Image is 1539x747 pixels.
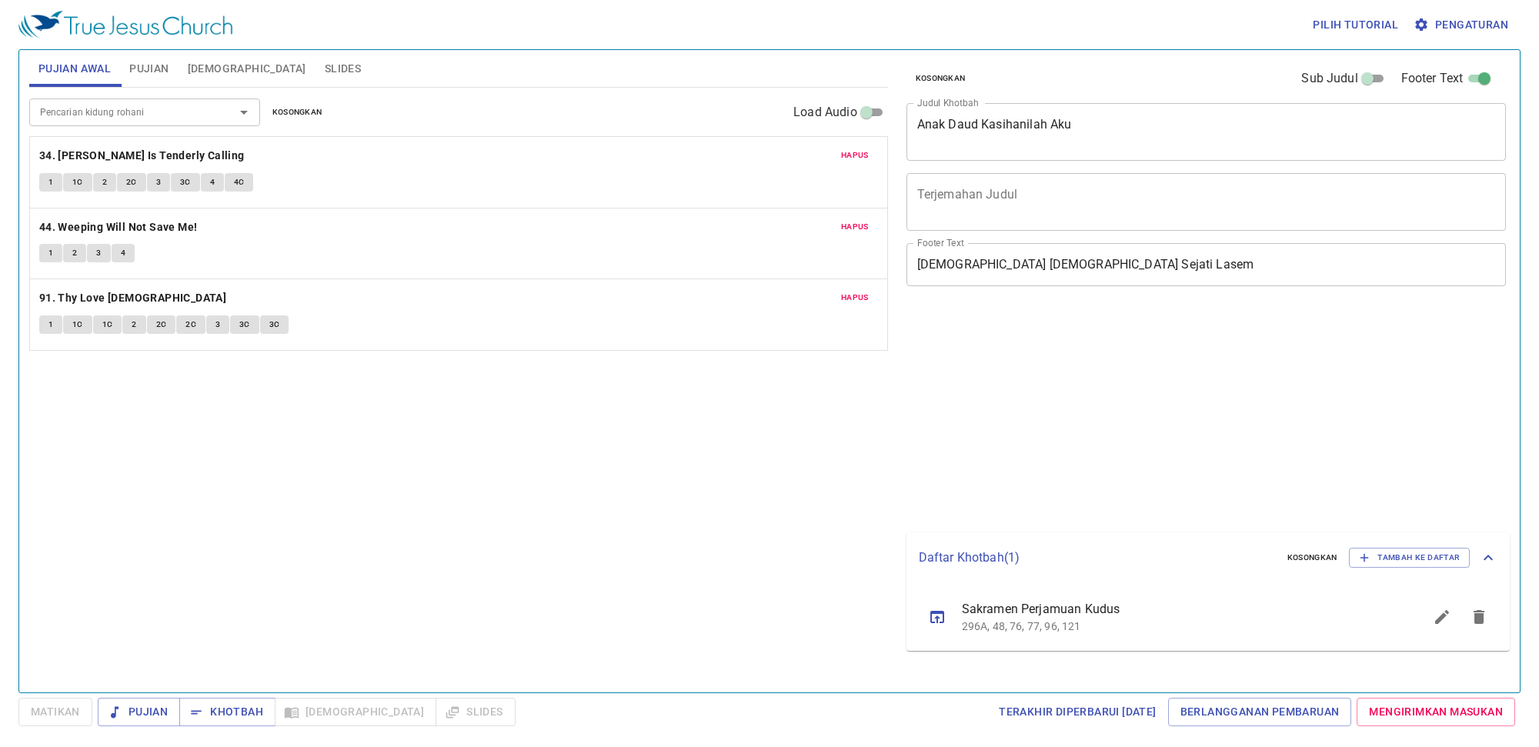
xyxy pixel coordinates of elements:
span: 4 [210,175,215,189]
p: Daftar Khotbah ( 1 ) [919,549,1275,567]
span: Pujian [110,702,168,722]
button: 3 [147,173,170,192]
button: Pujian [98,698,180,726]
span: 1 [48,246,53,260]
button: 2C [147,315,176,334]
span: Hapus [841,291,869,305]
b: 44. Weeping Will Not Save Me! [39,218,198,237]
button: 3C [230,315,259,334]
span: 1 [48,318,53,332]
span: 3C [269,318,280,332]
span: [DEMOGRAPHIC_DATA] [188,59,306,78]
span: 1C [72,318,83,332]
button: Khotbah [179,698,275,726]
a: Terakhir Diperbarui [DATE] [993,698,1162,726]
span: 3 [96,246,101,260]
span: Kosongkan [916,72,966,85]
span: 2 [72,246,77,260]
button: 2 [63,244,86,262]
span: 2 [102,175,107,189]
span: 2 [132,318,136,332]
button: Pengaturan [1410,11,1514,39]
button: Tambah ke Daftar [1349,548,1470,568]
span: 3C [180,175,191,189]
span: 1C [72,175,83,189]
button: 3 [87,244,110,262]
button: 2C [117,173,146,192]
span: Pengaturan [1417,15,1508,35]
button: 3C [260,315,289,334]
b: 34. [PERSON_NAME] Is Tenderly Calling [39,146,245,165]
button: Kosongkan [906,69,975,88]
span: Pilih tutorial [1313,15,1398,35]
button: 4 [201,173,224,192]
span: Hapus [841,220,869,234]
span: Khotbah [192,702,263,722]
a: Berlangganan Pembaruan [1168,698,1352,726]
button: 3 [206,315,229,334]
button: Hapus [832,288,878,307]
span: Kosongkan [272,105,322,119]
span: Terakhir Diperbarui [DATE] [999,702,1156,722]
button: Kosongkan [1278,549,1347,567]
a: Mengirimkan Masukan [1357,698,1515,726]
button: 1C [63,315,92,334]
p: 296A, 48, 76, 77, 96, 121 [962,619,1387,634]
button: 1 [39,315,62,334]
button: 44. Weeping Will Not Save Me! [39,218,200,237]
button: 34. [PERSON_NAME] Is Tenderly Calling [39,146,247,165]
span: 1 [48,175,53,189]
span: 1C [102,318,113,332]
button: Hapus [832,146,878,165]
button: 1 [39,173,62,192]
span: Pujian Awal [38,59,111,78]
span: Tambah ke Daftar [1359,551,1460,565]
button: 91. Thy Love [DEMOGRAPHIC_DATA] [39,288,229,308]
button: Hapus [832,218,878,236]
span: 2C [156,318,167,332]
span: Sakramen Perjamuan Kudus [962,600,1387,619]
button: 4C [225,173,254,192]
button: 3C [171,173,200,192]
button: 1C [93,315,122,334]
button: 2C [176,315,205,334]
iframe: from-child [900,302,1388,526]
span: 2C [185,318,196,332]
button: Open [233,102,255,123]
span: Load Audio [793,103,857,122]
button: 2 [122,315,145,334]
button: 2 [93,173,116,192]
span: Pujian [129,59,169,78]
span: Berlangganan Pembaruan [1180,702,1340,722]
span: 3 [215,318,220,332]
button: Pilih tutorial [1307,11,1404,39]
span: 3C [239,318,250,332]
span: Footer Text [1401,69,1464,88]
button: Kosongkan [263,103,332,122]
span: Sub Judul [1301,69,1357,88]
span: 2C [126,175,137,189]
span: Kosongkan [1287,551,1337,565]
span: 3 [156,175,161,189]
span: 4 [121,246,125,260]
span: 4C [234,175,245,189]
b: 91. Thy Love [DEMOGRAPHIC_DATA] [39,288,226,308]
div: Daftar Khotbah(1)KosongkanTambah ke Daftar [906,532,1511,583]
ul: sermon lineup list [906,583,1511,651]
button: 1 [39,244,62,262]
img: True Jesus Church [18,11,232,38]
span: Mengirimkan Masukan [1369,702,1503,722]
span: Hapus [841,148,869,162]
button: 1C [63,173,92,192]
span: Slides [325,59,361,78]
button: 4 [112,244,135,262]
textarea: Anak Daud Kasihanilah Aku [917,117,1496,146]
